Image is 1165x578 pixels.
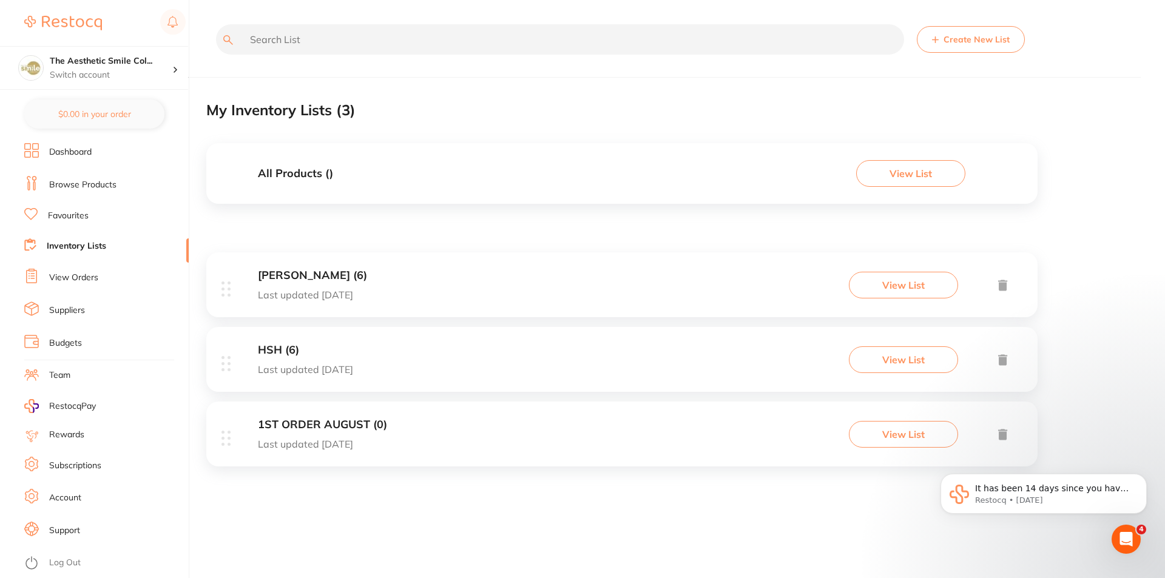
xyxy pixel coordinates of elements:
[1112,525,1141,554] iframe: Intercom live chat
[19,56,43,80] img: The Aesthetic Smile Collective
[258,364,353,375] p: Last updated [DATE]
[24,16,102,30] img: Restocq Logo
[49,460,101,472] a: Subscriptions
[258,269,367,282] h3: [PERSON_NAME] (6)
[922,448,1165,545] iframe: Intercom notifications message
[849,346,958,373] button: View List
[258,418,387,431] h3: 1ST ORDER AUGUST (0)
[50,55,172,67] h4: The Aesthetic Smile Collective
[49,304,85,317] a: Suppliers
[206,252,1038,327] div: [PERSON_NAME] (6)Last updated [DATE]View List
[49,525,80,537] a: Support
[258,439,387,449] p: Last updated [DATE]
[849,421,958,448] button: View List
[24,399,39,413] img: RestocqPay
[258,344,353,357] h3: HSH (6)
[49,429,84,441] a: Rewards
[49,557,81,569] a: Log Out
[49,492,81,504] a: Account
[849,272,958,298] button: View List
[50,69,172,81] p: Switch account
[258,289,367,300] p: Last updated [DATE]
[24,9,102,37] a: Restocq Logo
[49,272,98,284] a: View Orders
[49,179,116,191] a: Browse Products
[49,337,82,349] a: Budgets
[1136,525,1146,534] span: 4
[47,240,106,252] a: Inventory Lists
[49,400,96,412] span: RestocqPay
[49,369,70,381] a: Team
[206,327,1038,402] div: HSH (6)Last updated [DATE]View List
[258,167,333,180] h3: All Products ( )
[216,24,904,55] input: Search List
[206,102,356,119] h2: My Inventory Lists ( 3 )
[49,146,92,158] a: Dashboard
[24,99,164,129] button: $0.00 in your order
[48,210,89,222] a: Favourites
[206,402,1038,476] div: 1ST ORDER AUGUST (0)Last updated [DATE]View List
[24,554,185,573] button: Log Out
[24,399,96,413] a: RestocqPay
[856,160,965,187] button: View List
[917,26,1025,53] button: Create New List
